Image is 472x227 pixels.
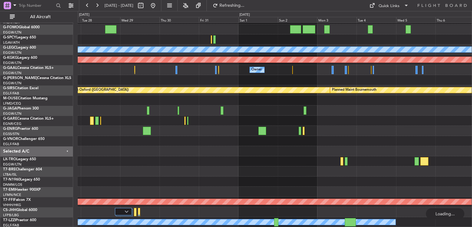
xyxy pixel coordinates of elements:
a: EGLF/FAB [3,91,19,96]
a: VHHH/HKG [3,203,21,207]
div: Wed 5 [396,17,435,22]
a: G-GAALCessna Citation XLS+ [3,66,54,70]
a: EGGW/LTN [3,71,22,75]
span: G-SIRS [3,86,15,90]
button: Quick Links [366,1,412,10]
a: G-KGKGLegacy 600 [3,56,37,60]
a: G-FOMOGlobal 6000 [3,26,40,29]
span: G-SPCY [3,36,16,39]
span: All Aircraft [16,15,65,19]
span: G-GAAL [3,66,17,70]
a: EGGW/LTN [3,50,22,55]
a: EGSS/STN [3,132,19,136]
span: G-VNOR [3,137,18,141]
div: Thu 30 [159,17,199,22]
span: G-GARE [3,117,17,121]
a: G-SIRSCitation Excel [3,86,38,90]
a: T7-BREChallenger 604 [3,168,42,171]
div: Tue 28 [81,17,120,22]
input: Trip Number [19,1,54,10]
a: G-JAGAPhenom 300 [3,107,39,110]
div: Sun 2 [278,17,317,22]
span: T7-N1960 [3,178,20,181]
span: G-KGKG [3,56,18,60]
a: G-VNORChallenger 650 [3,137,45,141]
button: All Aircraft [7,12,67,22]
div: Fri 31 [199,17,238,22]
a: EGGW/LTN [3,61,22,65]
a: G-ENRGPraetor 600 [3,127,38,131]
span: Refreshing... [219,3,245,8]
a: LX-TROLegacy 650 [3,157,36,161]
span: G-[PERSON_NAME] [3,76,37,80]
a: G-SPCYLegacy 650 [3,36,36,39]
span: T7-LZZI [3,218,16,222]
div: Planned Maint Oxford ([GEOGRAPHIC_DATA]) [56,86,129,95]
span: G-JAGA [3,107,17,110]
a: M-OUSECitation Mustang [3,97,48,100]
a: G-[PERSON_NAME]Cessna Citation XLS [3,76,71,80]
span: LX-TRO [3,157,16,161]
div: Mon 3 [317,17,356,22]
a: EGLF/FAB [3,142,19,146]
div: [DATE] [79,12,89,18]
span: G-FOMO [3,26,19,29]
div: Sat 1 [238,17,278,22]
span: T7-FFI [3,198,14,202]
span: CS-JHH [3,208,16,212]
a: T7-N1960Legacy 650 [3,178,40,181]
a: DNMM/LOS [3,182,22,187]
a: EGNR/CEG [3,121,22,126]
a: LGAV/ATH [3,40,20,45]
a: T7-LZZIPraetor 600 [3,218,36,222]
a: LFMN/NCE [3,193,21,197]
a: EGGW/LTN [3,81,22,86]
a: G-GARECessna Citation XLS+ [3,117,54,121]
img: arrow-gray.svg [125,210,128,213]
div: [DATE] [239,12,250,18]
a: LFPB/LBG [3,213,19,217]
a: LTBA/ISL [3,172,17,177]
div: Quick Links [379,3,399,9]
a: EGGW/LTN [3,162,22,167]
div: Wed 29 [120,17,159,22]
div: Owner [251,65,262,74]
a: LFMD/CEQ [3,101,21,106]
div: Planned Maint Bournemouth [332,86,376,95]
a: EGGW/LTN [3,30,22,35]
a: CS-JHHGlobal 6000 [3,208,37,212]
button: Refreshing... [210,1,247,10]
span: M-OUSE [3,97,18,100]
span: G-LEGC [3,46,16,50]
div: Tue 4 [356,17,396,22]
a: T7-EMIHawker 900XP [3,188,41,192]
span: [DATE] - [DATE] [104,3,133,8]
span: T7-BRE [3,168,16,171]
a: G-LEGCLegacy 600 [3,46,36,50]
div: Loading... [426,208,464,219]
span: T7-EMI [3,188,15,192]
a: T7-FFIFalcon 7X [3,198,31,202]
a: EGGW/LTN [3,111,22,116]
span: G-ENRG [3,127,18,131]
